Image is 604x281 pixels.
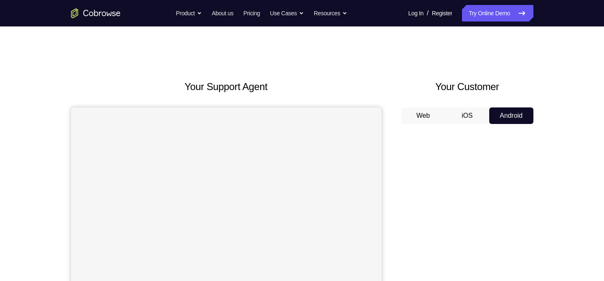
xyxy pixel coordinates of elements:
[270,5,304,21] button: Use Cases
[212,5,233,21] a: About us
[71,79,381,94] h2: Your Support Agent
[243,5,260,21] a: Pricing
[401,79,533,94] h2: Your Customer
[445,107,489,124] button: iOS
[432,5,452,21] a: Register
[489,107,533,124] button: Android
[427,8,429,18] span: /
[176,5,202,21] button: Product
[408,5,424,21] a: Log In
[462,5,533,21] a: Try Online Demo
[71,8,121,18] a: Go to the home page
[401,107,445,124] button: Web
[314,5,347,21] button: Resources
